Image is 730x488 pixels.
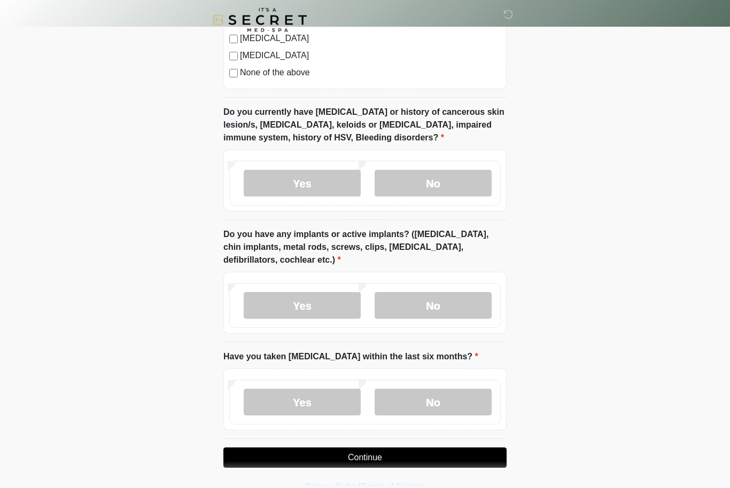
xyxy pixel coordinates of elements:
[375,389,492,416] label: No
[240,67,501,80] label: None of the above
[229,69,238,78] input: None of the above
[244,389,361,416] label: Yes
[223,351,478,364] label: Have you taken [MEDICAL_DATA] within the last six months?
[223,229,507,267] label: Do you have any implants or active implants? ([MEDICAL_DATA], chin implants, metal rods, screws, ...
[223,448,507,468] button: Continue
[375,170,492,197] label: No
[244,293,361,319] label: Yes
[240,50,501,62] label: [MEDICAL_DATA]
[229,52,238,61] input: [MEDICAL_DATA]
[375,293,492,319] label: No
[223,106,507,145] label: Do you currently have [MEDICAL_DATA] or history of cancerous skin lesion/s, [MEDICAL_DATA], keloi...
[213,8,307,32] img: It's A Secret Med Spa Logo
[244,170,361,197] label: Yes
